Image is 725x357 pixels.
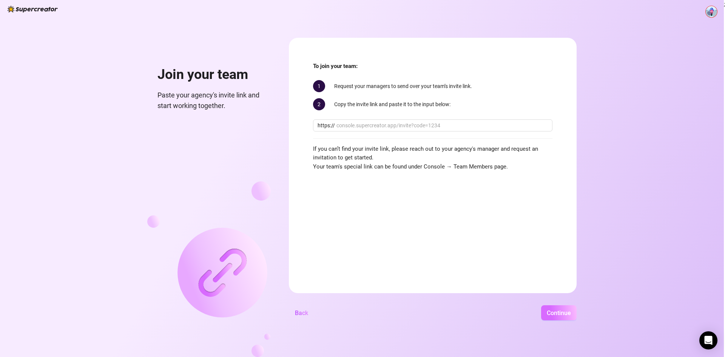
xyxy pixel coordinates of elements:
[157,90,271,111] span: Paste your agency's invite link and start working together.
[313,98,325,110] span: 2
[313,80,552,92] div: Request your managers to send over your team’s invite link.
[157,66,271,83] h1: Join your team
[318,121,335,130] span: https://
[8,6,58,12] img: logo
[699,331,717,349] div: Open Intercom Messenger
[295,309,308,317] span: Back
[541,305,577,320] button: Continue
[313,80,325,92] span: 1
[547,309,571,317] span: Continue
[706,6,717,17] img: ACg8ocLfSrFDSb2I_Lo7EQZcA1Uq9DqyPNfLOn3cI9c7M1MMzwNfoyo=s96-c
[313,63,358,70] strong: To join your team:
[289,305,314,320] button: Back
[336,121,548,130] input: console.supercreator.app/invite?code=1234
[313,145,552,172] span: If you can’t find your invite link, please reach out to your agency's manager and request an invi...
[313,98,552,110] div: Copy the invite link and paste it to the input below:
